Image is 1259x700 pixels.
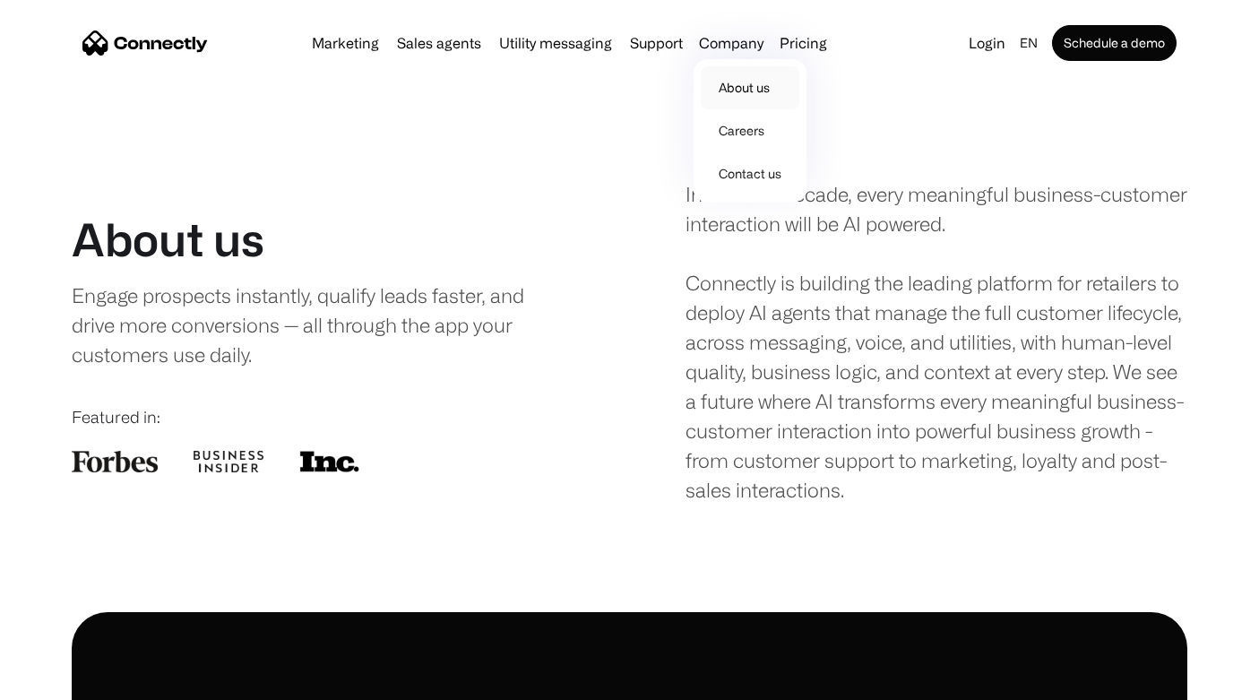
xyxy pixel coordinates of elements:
div: Featured in: [72,405,573,429]
div: Company [694,30,769,56]
a: Pricing [772,36,834,50]
a: Sales agents [390,36,488,50]
div: In the next decade, every meaningful business-customer interaction will be AI powered. Connectly ... [686,179,1187,505]
div: en [1020,30,1038,56]
div: en [1013,30,1048,56]
a: Utility messaging [492,36,619,50]
a: Contact us [701,152,799,195]
div: Company [699,30,763,56]
nav: Company [694,56,806,203]
aside: Language selected: English [18,667,108,694]
ul: Language list [36,669,108,694]
a: home [82,30,208,56]
a: Support [623,36,690,50]
div: Engage prospects instantly, qualify leads faster, and drive more conversions — all through the ap... [72,281,548,369]
a: Careers [701,109,799,152]
a: Marketing [305,36,386,50]
a: About us [701,66,799,109]
a: Login [961,30,1013,56]
h1: About us [72,212,264,266]
a: Schedule a demo [1052,25,1177,61]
